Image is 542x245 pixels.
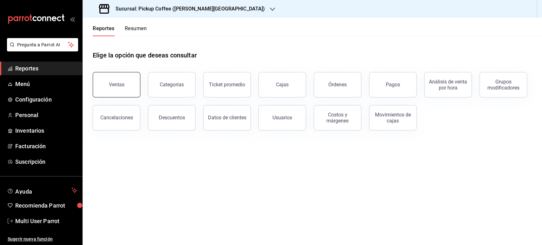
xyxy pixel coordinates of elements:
button: Pagos [369,72,417,97]
span: Sugerir nueva función [8,236,77,242]
button: open_drawer_menu [70,17,75,22]
h1: Elige la opción que deseas consultar [93,50,197,60]
div: Categorías [160,82,184,88]
span: Configuración [15,95,77,104]
span: Recomienda Parrot [15,201,77,210]
button: Costos y márgenes [314,105,361,130]
button: Órdenes [314,72,361,97]
div: Costos y márgenes [318,112,357,124]
div: Análisis de venta por hora [428,79,468,91]
button: Descuentos [148,105,196,130]
span: Personal [15,111,77,119]
span: Inventarios [15,126,77,135]
button: Movimientos de cajas [369,105,417,130]
button: Datos de clientes [203,105,251,130]
span: Multi User Parrot [15,217,77,225]
h3: Sucursal: Pickup Coffee ([PERSON_NAME][GEOGRAPHIC_DATA]) [110,5,265,13]
button: Usuarios [258,105,306,130]
span: Ayuda [15,187,69,194]
span: Pregunta a Parrot AI [17,42,68,48]
div: Descuentos [159,115,185,121]
button: Cajas [258,72,306,97]
button: Reportes [93,25,115,36]
button: Cancelaciones [93,105,140,130]
div: navigation tabs [93,25,147,36]
button: Grupos modificadores [479,72,527,97]
span: Reportes [15,64,77,73]
div: Cajas [276,82,289,88]
button: Categorías [148,72,196,97]
div: Pagos [386,82,400,88]
div: Órdenes [328,82,347,88]
button: Resumen [125,25,147,36]
a: Pregunta a Parrot AI [4,46,78,53]
div: Datos de clientes [208,115,246,121]
span: Suscripción [15,157,77,166]
button: Pregunta a Parrot AI [7,38,78,51]
span: Menú [15,80,77,88]
div: Ventas [109,82,124,88]
button: Ticket promedio [203,72,251,97]
button: Ventas [93,72,140,97]
div: Grupos modificadores [484,79,523,91]
div: Cancelaciones [100,115,133,121]
div: Movimientos de cajas [373,112,412,124]
div: Ticket promedio [209,82,245,88]
div: Usuarios [272,115,292,121]
button: Análisis de venta por hora [424,72,472,97]
span: Facturación [15,142,77,150]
